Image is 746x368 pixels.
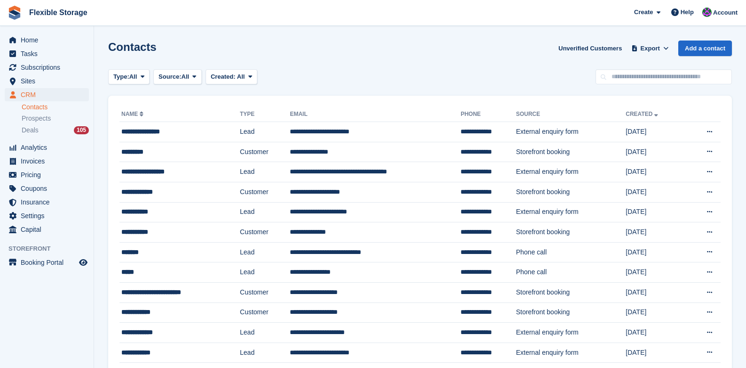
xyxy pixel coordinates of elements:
[240,262,290,283] td: Lead
[5,209,89,222] a: menu
[240,222,290,243] td: Customer
[713,8,738,17] span: Account
[22,114,89,123] a: Prospects
[641,44,660,53] span: Export
[240,182,290,202] td: Customer
[634,8,653,17] span: Create
[516,122,626,142] td: External enquiry form
[206,69,257,85] button: Created: All
[108,41,157,53] h1: Contacts
[5,182,89,195] a: menu
[21,88,77,101] span: CRM
[626,182,686,202] td: [DATE]
[240,122,290,142] td: Lead
[555,41,626,56] a: Unverified Customers
[516,202,626,222] td: External enquiry form
[626,111,660,117] a: Created
[681,8,694,17] span: Help
[5,33,89,47] a: menu
[21,155,77,168] span: Invoices
[516,262,626,283] td: Phone call
[516,162,626,182] td: External enquiry form
[211,73,236,80] span: Created:
[182,72,190,82] span: All
[516,142,626,162] td: Storefront booking
[240,162,290,182] td: Lead
[5,74,89,88] a: menu
[5,88,89,101] a: menu
[240,242,290,262] td: Lead
[626,142,686,162] td: [DATE]
[153,69,202,85] button: Source: All
[21,256,77,269] span: Booking Portal
[22,103,89,112] a: Contacts
[21,47,77,60] span: Tasks
[240,107,290,122] th: Type
[626,343,686,363] td: [DATE]
[5,168,89,181] a: menu
[5,155,89,168] a: menu
[5,196,89,209] a: menu
[21,74,77,88] span: Sites
[240,323,290,343] td: Lead
[240,343,290,363] td: Lead
[22,125,89,135] a: Deals 105
[25,5,91,20] a: Flexible Storage
[516,182,626,202] td: Storefront booking
[460,107,516,122] th: Phone
[516,222,626,243] td: Storefront booking
[240,282,290,303] td: Customer
[22,114,51,123] span: Prospects
[22,126,39,135] span: Deals
[21,182,77,195] span: Coupons
[121,111,145,117] a: Name
[237,73,245,80] span: All
[8,244,94,254] span: Storefront
[5,47,89,60] a: menu
[702,8,712,17] img: Daniel Douglas
[21,223,77,236] span: Capital
[21,33,77,47] span: Home
[74,126,89,134] div: 105
[8,6,22,20] img: stora-icon-8386f47178a22dfd0bd8f6a31ec36ba5ce8667c1dd55bd0f319d3a0aa187defe.svg
[626,122,686,142] td: [DATE]
[516,323,626,343] td: External enquiry form
[516,242,626,262] td: Phone call
[240,202,290,222] td: Lead
[290,107,460,122] th: Email
[21,168,77,181] span: Pricing
[21,61,77,74] span: Subscriptions
[240,142,290,162] td: Customer
[516,107,626,122] th: Source
[626,222,686,243] td: [DATE]
[626,242,686,262] td: [DATE]
[21,196,77,209] span: Insurance
[5,61,89,74] a: menu
[5,141,89,154] a: menu
[78,257,89,268] a: Preview store
[626,323,686,343] td: [DATE]
[159,72,181,82] span: Source:
[629,41,671,56] button: Export
[21,141,77,154] span: Analytics
[5,256,89,269] a: menu
[626,282,686,303] td: [DATE]
[5,223,89,236] a: menu
[626,303,686,323] td: [DATE]
[516,303,626,323] td: Storefront booking
[516,343,626,363] td: External enquiry form
[678,41,732,56] a: Add a contact
[129,72,137,82] span: All
[516,282,626,303] td: Storefront booking
[108,69,150,85] button: Type: All
[626,202,686,222] td: [DATE]
[113,72,129,82] span: Type:
[626,262,686,283] td: [DATE]
[626,162,686,182] td: [DATE]
[240,303,290,323] td: Customer
[21,209,77,222] span: Settings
